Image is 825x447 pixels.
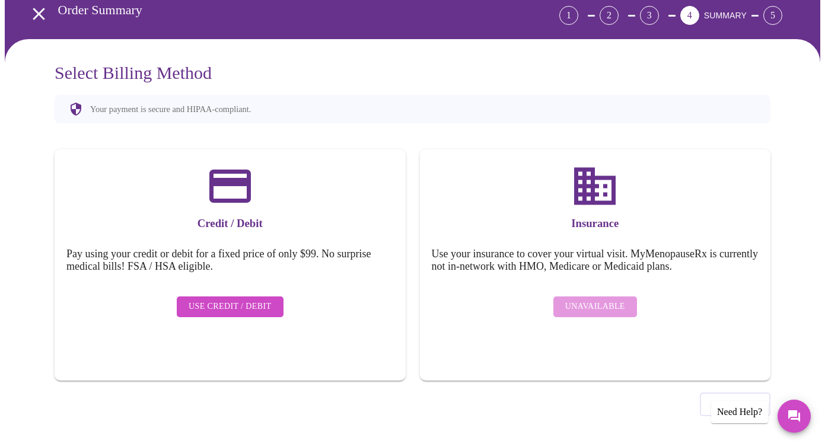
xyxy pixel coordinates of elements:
[640,6,659,25] div: 3
[58,2,493,18] h3: Order Summary
[700,392,770,416] button: Previous
[189,299,272,314] span: Use Credit / Debit
[177,296,284,317] button: Use Credit / Debit
[55,63,770,83] h3: Select Billing Method
[432,217,759,230] h3: Insurance
[432,248,759,273] h5: Use your insurance to cover your virtual visit. MyMenopauseRx is currently not in-network with HM...
[711,401,768,423] div: Need Help?
[66,217,394,230] h3: Credit / Debit
[680,6,699,25] div: 4
[66,248,394,273] h5: Pay using your credit or debit for a fixed price of only $99. No surprise medical bills! FSA / HS...
[704,11,747,20] span: SUMMARY
[763,6,782,25] div: 5
[90,104,251,114] p: Your payment is secure and HIPAA-compliant.
[778,400,811,433] button: Messages
[713,397,757,412] span: Previous
[559,6,578,25] div: 1
[600,6,619,25] div: 2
